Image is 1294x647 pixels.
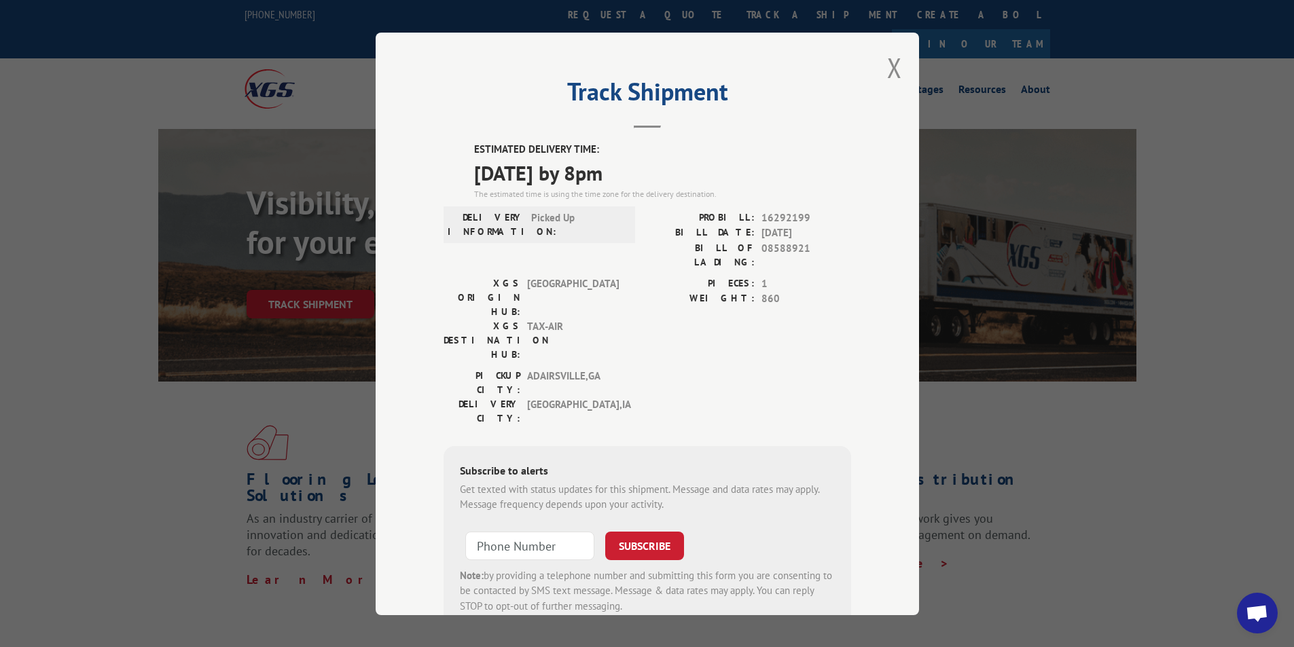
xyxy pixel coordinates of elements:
[460,462,835,481] div: Subscribe to alerts
[527,396,619,425] span: [GEOGRAPHIC_DATA] , IA
[527,276,619,318] span: [GEOGRAPHIC_DATA]
[527,318,619,361] span: TAX-AIR
[448,210,524,238] label: DELIVERY INFORMATION:
[474,157,851,187] span: [DATE] by 8pm
[647,276,755,291] label: PIECES:
[761,276,851,291] span: 1
[647,225,755,241] label: BILL DATE:
[444,318,520,361] label: XGS DESTINATION HUB:
[761,225,851,241] span: [DATE]
[444,82,851,108] h2: Track Shipment
[647,210,755,225] label: PROBILL:
[474,187,851,200] div: The estimated time is using the time zone for the delivery destination.
[444,396,520,425] label: DELIVERY CITY:
[1237,593,1278,633] div: Open chat
[761,210,851,225] span: 16292199
[444,276,520,318] label: XGS ORIGIN HUB:
[761,240,851,269] span: 08588921
[887,50,902,86] button: Close modal
[460,481,835,512] div: Get texted with status updates for this shipment. Message and data rates may apply. Message frequ...
[474,142,851,158] label: ESTIMATED DELIVERY TIME:
[647,291,755,307] label: WEIGHT:
[761,291,851,307] span: 860
[460,568,835,614] div: by providing a telephone number and submitting this form you are consenting to be contacted by SM...
[527,368,619,396] span: ADAIRSVILLE , GA
[465,531,594,559] input: Phone Number
[605,531,684,559] button: SUBSCRIBE
[531,210,623,238] span: Picked Up
[647,240,755,269] label: BILL OF LADING:
[444,368,520,396] label: PICKUP CITY:
[460,568,484,581] strong: Note:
